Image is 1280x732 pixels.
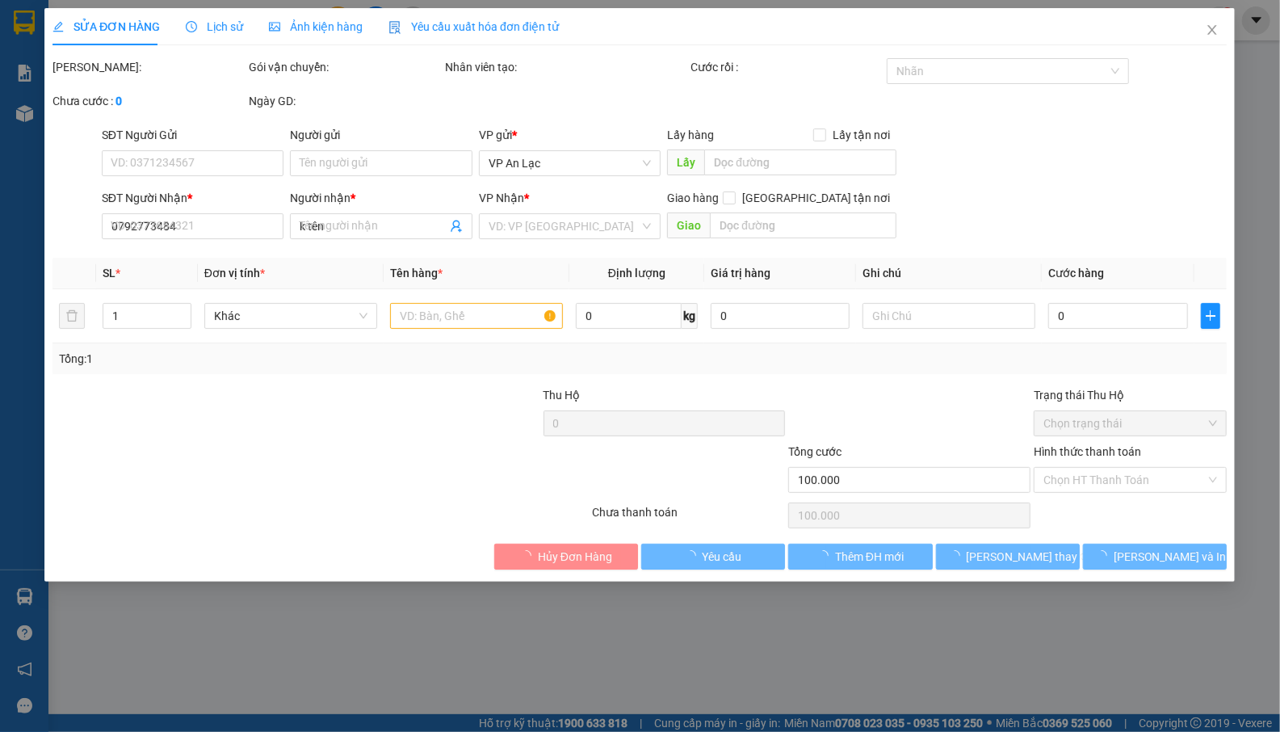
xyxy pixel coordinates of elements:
[1034,445,1141,458] label: Hình thức thanh toán
[1083,544,1227,570] button: [PERSON_NAME] và In
[52,20,160,33] span: SỬA ĐƠN HÀNG
[270,21,281,32] span: picture
[857,258,1043,289] th: Ghi chú
[685,550,703,562] span: loading
[187,21,198,32] span: clock-circle
[151,40,675,60] li: 26 Phó Cơ Điều, Phường 12
[270,20,363,33] span: Ảnh kiện hàng
[668,128,715,141] span: Lấy hàng
[494,544,638,570] button: Hủy Đơn Hàng
[20,117,178,144] b: GỬI : VP An Lạc
[668,149,705,175] span: Lấy
[608,267,665,280] span: Định lượng
[1207,23,1219,36] span: close
[102,189,284,207] div: SĐT Người Nhận
[479,126,661,144] div: VP gửi
[703,548,742,566] span: Yêu cầu
[789,445,842,458] span: Tổng cước
[59,303,85,329] button: delete
[949,550,967,562] span: loading
[291,126,473,144] div: Người gửi
[967,548,1096,566] span: [PERSON_NAME] thay đổi
[642,544,786,570] button: Yêu cầu
[1114,548,1227,566] span: [PERSON_NAME] và In
[390,267,443,280] span: Tên hàng
[835,548,904,566] span: Thêm ĐH mới
[52,92,246,110] div: Chưa cước :
[711,267,771,280] span: Giá trị hàng
[737,189,897,207] span: [GEOGRAPHIC_DATA] tận nơi
[1043,411,1217,435] span: Chọn trạng thái
[936,544,1080,570] button: [PERSON_NAME] thay đổi
[543,389,581,402] span: Thu Hộ
[52,21,64,32] span: edit
[59,350,494,368] div: Tổng: 1
[479,191,524,204] span: VP Nhận
[789,544,933,570] button: Thêm ĐH mới
[52,58,246,76] div: [PERSON_NAME]:
[187,20,244,33] span: Lịch sử
[249,58,442,76] div: Gói vận chuyển:
[489,151,652,175] span: VP An Lạc
[705,149,897,175] input: Dọc đường
[1202,309,1219,322] span: plus
[1034,386,1227,404] div: Trạng thái Thu Hộ
[390,303,563,329] input: VD: Bàn, Ghế
[450,220,463,233] span: user-add
[817,550,835,562] span: loading
[711,212,897,238] input: Dọc đường
[103,267,116,280] span: SL
[668,191,720,204] span: Giao hàng
[102,126,284,144] div: SĐT Người Gửi
[1096,550,1114,562] span: loading
[690,58,883,76] div: Cước rồi :
[20,20,101,101] img: logo.jpg
[115,95,122,107] b: 0
[538,548,612,566] span: Hủy Đơn Hàng
[291,189,473,207] div: Người nhận
[214,304,367,328] span: Khác
[389,21,402,34] img: icon
[591,503,787,532] div: Chưa thanh toán
[249,92,442,110] div: Ngày GD:
[1201,303,1220,329] button: plus
[682,303,699,329] span: kg
[1190,8,1236,53] button: Close
[520,550,538,562] span: loading
[204,267,265,280] span: Đơn vị tính
[863,303,1036,329] input: Ghi Chú
[827,126,897,144] span: Lấy tận nơi
[668,212,711,238] span: Giao
[151,60,675,80] li: Hotline: 02839552959
[1049,267,1105,280] span: Cước hàng
[389,20,560,33] span: Yêu cầu xuất hóa đơn điện tử
[445,58,687,76] div: Nhân viên tạo:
